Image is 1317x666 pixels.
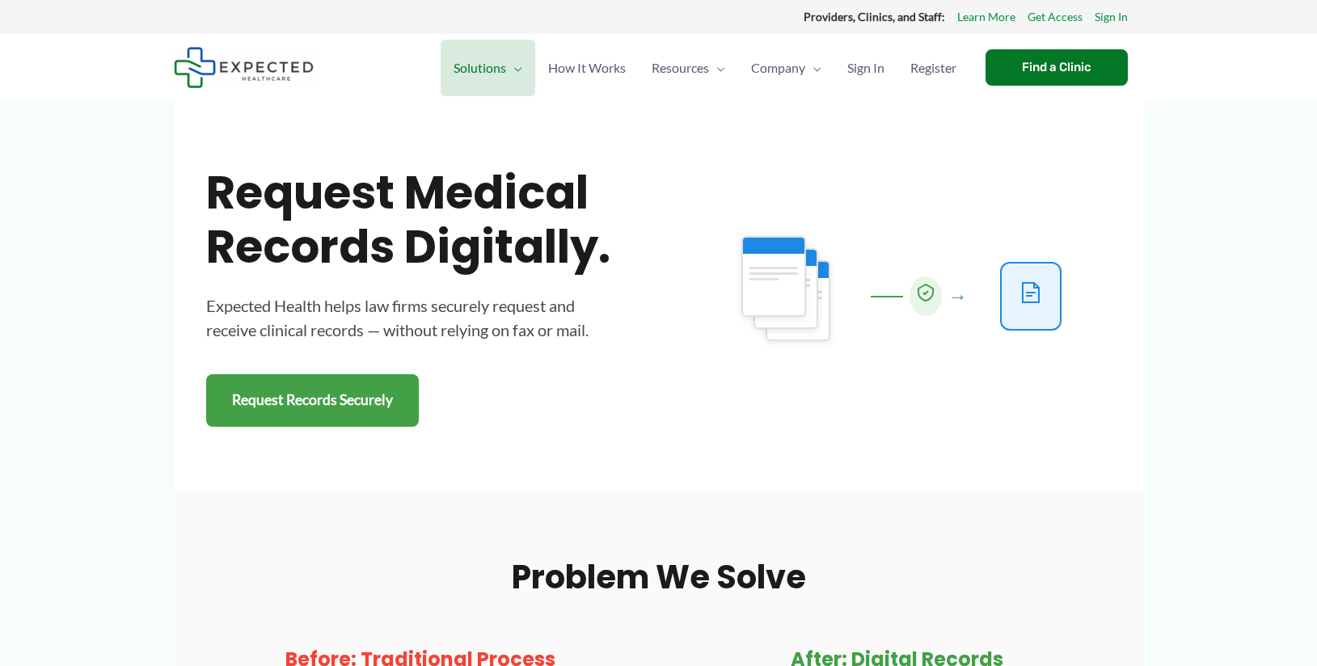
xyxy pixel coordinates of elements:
[897,40,969,96] a: Register
[535,40,639,96] a: How It Works
[206,293,627,342] p: Expected Health helps law firms securely request and receive clinical records — without relying o...
[751,40,805,96] span: Company
[639,40,738,96] a: ResourcesMenu Toggle
[910,40,956,96] span: Register
[986,49,1128,86] a: Find a Clinic
[174,47,314,88] img: Expected Healthcare Logo - side, dark font, small
[847,40,884,96] span: Sign In
[454,40,506,96] span: Solutions
[206,166,627,274] h1: Request medical records digitally.
[1095,6,1128,27] a: Sign In
[206,374,419,427] a: Request Records Securely
[652,40,709,96] span: Resources
[738,40,834,96] a: CompanyMenu Toggle
[548,40,626,96] span: How It Works
[441,40,969,96] nav: Primary Site Navigation
[804,10,945,23] strong: Providers, Clinics, and Staff:
[441,40,535,96] a: SolutionsMenu Toggle
[957,6,1015,27] a: Learn More
[1028,6,1083,27] a: Get Access
[948,278,968,314] div: →
[709,40,725,96] span: Menu Toggle
[206,556,1112,598] h2: Problem We Solve
[506,40,522,96] span: Menu Toggle
[834,40,897,96] a: Sign In
[805,40,821,96] span: Menu Toggle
